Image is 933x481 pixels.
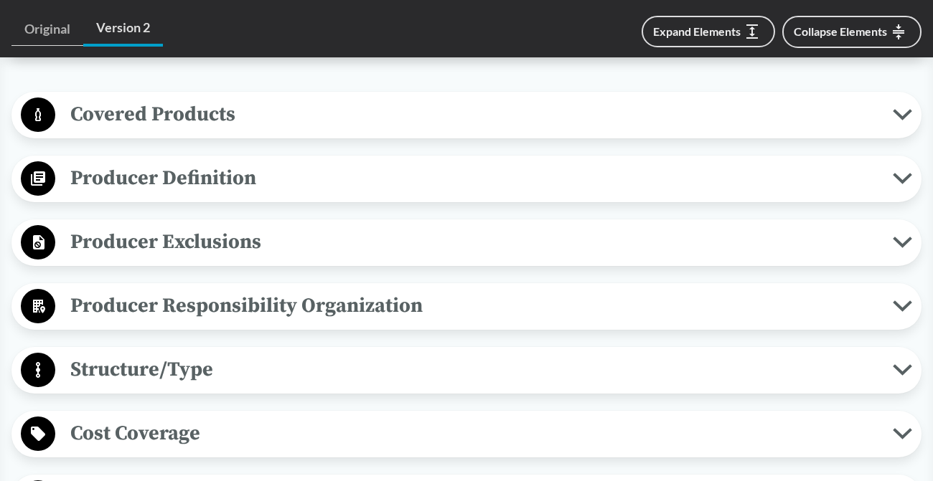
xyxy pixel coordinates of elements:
span: Covered Products [55,98,893,130]
button: Covered Products [17,97,916,133]
span: Producer Definition [55,162,893,194]
span: Producer Exclusions [55,226,893,258]
button: Producer Exclusions [17,224,916,261]
button: Producer Responsibility Organization [17,288,916,325]
button: Producer Definition [17,161,916,197]
button: Structure/Type [17,352,916,389]
button: Cost Coverage [17,416,916,452]
span: Producer Responsibility Organization [55,290,893,322]
a: Version 2 [83,11,163,47]
a: Original [11,13,83,46]
button: Expand Elements [642,16,775,47]
button: Collapse Elements [782,16,922,48]
span: Cost Coverage [55,417,893,449]
span: Structure/Type [55,353,893,386]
